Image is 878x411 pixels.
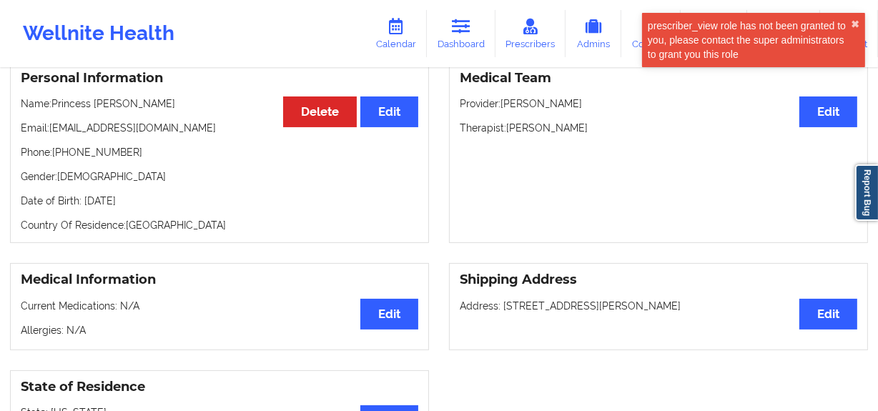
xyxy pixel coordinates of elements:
[460,121,857,135] p: Therapist: [PERSON_NAME]
[21,70,418,86] h3: Personal Information
[21,169,418,184] p: Gender: [DEMOGRAPHIC_DATA]
[566,10,621,57] a: Admins
[21,299,418,313] p: Current Medications: N/A
[21,272,418,288] h3: Medical Information
[460,70,857,86] h3: Medical Team
[21,218,418,232] p: Country Of Residence: [GEOGRAPHIC_DATA]
[799,96,857,127] button: Edit
[799,299,857,330] button: Edit
[21,121,418,135] p: Email: [EMAIL_ADDRESS][DOMAIN_NAME]
[360,96,418,127] button: Edit
[427,10,495,57] a: Dashboard
[495,10,566,57] a: Prescribers
[460,299,857,313] p: Address: [STREET_ADDRESS][PERSON_NAME]
[648,19,851,61] div: prescriber_view role has not been granted to you, please contact the super administrators to gran...
[21,323,418,337] p: Allergies: N/A
[360,299,418,330] button: Edit
[855,164,878,221] a: Report Bug
[365,10,427,57] a: Calendar
[851,19,859,30] button: close
[21,96,418,111] p: Name: Princess [PERSON_NAME]
[283,96,357,127] button: Delete
[21,145,418,159] p: Phone: [PHONE_NUMBER]
[460,272,857,288] h3: Shipping Address
[621,10,681,57] a: Coaches
[460,96,857,111] p: Provider: [PERSON_NAME]
[21,379,418,395] h3: State of Residence
[21,194,418,208] p: Date of Birth: [DATE]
